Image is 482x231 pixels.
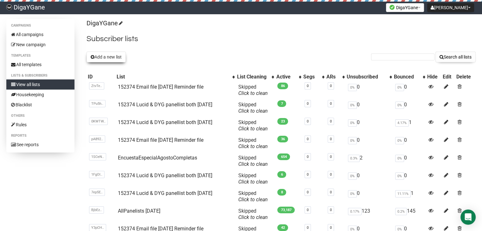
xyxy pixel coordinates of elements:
[277,171,286,178] span: 6
[345,188,393,205] td: 0
[118,102,212,108] a: 152374 Lucid & DYG panellist both [DATE]
[6,140,74,150] a: See reports
[455,72,476,81] th: Delete: No sort applied, sorting is disabled
[456,74,474,80] div: Delete
[277,153,290,160] span: 654
[6,59,74,70] a: All templates
[348,172,357,180] span: 0%
[345,117,393,134] td: 0
[345,81,393,99] td: 0
[238,102,267,114] span: Skipped
[427,74,440,80] div: Hide
[89,171,105,178] span: 1FgOl..
[307,84,309,88] a: 0
[345,134,393,152] td: 0
[426,72,442,81] th: Hide: No sort applied, sorting is disabled
[307,208,309,212] a: 0
[6,132,74,140] li: Reports
[460,209,476,225] div: Open Intercom Messenger
[303,74,319,80] div: Segs
[345,170,393,188] td: 0
[393,152,426,170] td: 0
[348,208,362,215] span: 0.17%
[389,5,395,10] img: favicons
[238,143,267,149] a: Click to clean
[237,74,268,80] div: List Cleaning
[307,172,309,177] a: 0
[6,29,74,40] a: All campaigns
[238,155,267,167] span: Skipped
[330,155,332,159] a: 0
[345,99,393,117] td: 0
[87,52,126,62] button: Add a new list
[277,100,286,107] span: 7
[330,226,332,230] a: 0
[277,224,288,231] span: 42
[441,72,455,81] th: Edit: No sort applied, sorting is disabled
[238,119,267,132] span: Skipped
[238,108,267,114] a: Click to clean
[395,137,404,144] span: 0%
[89,153,106,160] span: 1SCeN..
[277,207,295,213] span: 73,187
[395,208,407,215] span: 0.2%
[348,119,357,127] span: 0%
[117,74,229,80] div: List
[330,119,332,123] a: 0
[89,82,104,90] span: ZtvTe..
[87,19,122,27] a: DigaYGane
[89,118,108,125] span: 0KWTW..
[395,155,404,162] span: 0%
[394,74,420,80] div: Bounced
[6,120,74,130] a: Rules
[118,137,203,143] a: 152374 Email file [DATE] Reminder file
[345,72,393,81] th: Unsubscribed: No sort applied, activate to apply an ascending sort
[277,189,286,196] span: 8
[393,117,426,134] td: 1
[238,90,267,96] a: Click to clean
[277,118,288,125] span: 23
[118,208,160,214] a: AllPanelists [DATE]
[238,208,267,220] span: Skipped
[307,137,309,141] a: 0
[330,208,332,212] a: 0
[330,190,332,194] a: 0
[307,155,309,159] a: 0
[345,152,393,170] td: 2
[307,102,309,106] a: 0
[238,137,267,149] span: Skipped
[395,119,409,127] span: 4.17%
[89,135,105,143] span: pA892..
[89,189,105,196] span: 7ep5E..
[238,197,267,203] a: Click to clean
[326,74,339,80] div: ARs
[395,102,404,109] span: 0%
[6,4,12,10] img: f83b26b47af82e482c948364ee7c1d9c
[435,52,476,62] button: Search all lists
[89,100,106,107] span: TPu5h..
[427,3,474,12] button: [PERSON_NAME]
[6,112,74,120] li: Others
[118,155,197,161] a: EncuestaEspecialAgostoCompletas
[330,84,332,88] a: 0
[277,83,288,89] span: 86
[238,126,267,132] a: Click to clean
[88,74,114,80] div: ID
[393,134,426,152] td: 0
[277,136,288,142] span: 36
[325,72,345,81] th: ARs: No sort applied, activate to apply an ascending sort
[347,74,386,80] div: Unsubscribed
[87,72,115,81] th: ID: No sort applied, sorting is disabled
[348,155,360,162] span: 0.3%
[6,100,74,110] a: Blacklist
[6,79,74,90] a: View all lists
[307,119,309,123] a: 0
[330,137,332,141] a: 0
[115,72,236,81] th: List: No sort applied, activate to apply an ascending sort
[235,72,275,81] th: List Cleaning: No sort applied, activate to apply an ascending sort
[348,102,357,109] span: 0%
[6,22,74,29] li: Campaigns
[6,52,74,59] li: Templates
[118,119,212,125] a: 152374 Lucid & DYG panellist both [DATE]
[6,72,74,79] li: Lists & subscribers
